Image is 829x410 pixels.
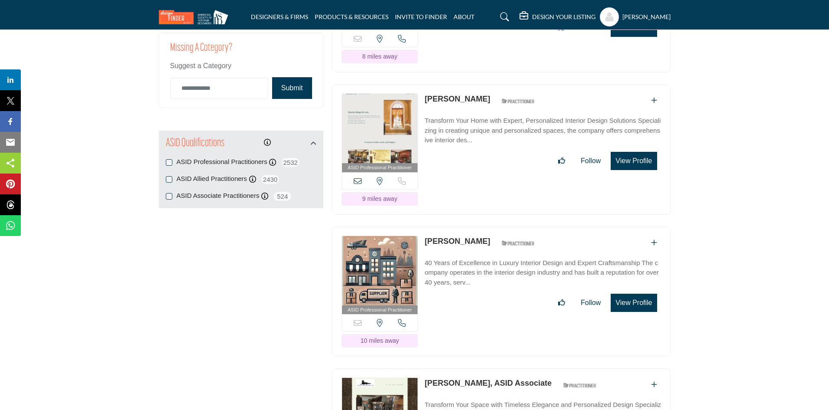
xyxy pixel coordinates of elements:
input: ASID Allied Practitioners checkbox [166,176,172,183]
a: ASID Professional Practitioner [342,236,418,315]
button: Follow [575,294,606,312]
label: ASID Associate Practitioners [177,191,260,201]
button: Submit [272,77,312,99]
span: 9 miles away [362,195,397,202]
h2: Missing a Category? [170,42,312,61]
span: Suggest a Category [170,62,231,69]
button: Like listing [553,294,571,312]
p: William Bellis [424,236,490,247]
a: 40 Years of Excellence in Luxury Interior Design and Expert Craftsmanship The company operates in... [424,253,661,288]
a: Add To List [651,239,657,246]
img: Linda Daly [342,94,418,163]
p: David Rote, ASID Associate [424,377,552,389]
div: DESIGN YOUR LISTING [520,12,595,22]
a: INVITE TO FINDER [395,13,447,20]
a: Add To List [651,97,657,104]
h5: [PERSON_NAME] [622,13,671,21]
h5: DESIGN YOUR LISTING [532,13,595,21]
input: ASID Associate Practitioners checkbox [166,193,172,200]
img: ASID Qualified Practitioners Badge Icon [498,238,537,249]
button: Follow [575,152,606,170]
a: [PERSON_NAME] [424,95,490,103]
button: Like listing [553,152,571,170]
a: ABOUT [454,13,474,20]
a: [PERSON_NAME], ASID Associate [424,379,552,387]
a: ASID Professional Practitioner [342,94,418,172]
span: 2532 [281,157,300,168]
img: ASID Qualified Practitioners Badge Icon [560,380,599,390]
a: Information about [264,139,271,146]
span: 8 miles away [362,53,397,60]
a: [PERSON_NAME] [424,237,490,246]
span: 2430 [260,174,280,185]
label: ASID Professional Practitioners [177,157,267,167]
span: 10 miles away [361,337,399,344]
span: 524 [273,191,292,202]
p: Linda Daly [424,93,490,105]
a: Transform Your Home with Expert, Personalized Interior Design Solutions Specializing in creating ... [424,111,661,145]
h2: ASID Qualifications [166,136,224,151]
img: Site Logo [159,10,233,24]
a: Search [492,10,515,24]
span: ASID Professional Practitioner [348,306,412,314]
div: Click to view information [264,138,271,148]
a: Add To List [651,381,657,388]
label: ASID Allied Practitioners [177,174,247,184]
a: DESIGNERS & FIRMS [251,13,308,20]
input: ASID Professional Practitioners checkbox [166,159,172,166]
p: 40 Years of Excellence in Luxury Interior Design and Expert Craftsmanship The company operates in... [424,258,661,288]
button: Show hide supplier dropdown [600,7,619,26]
span: ASID Professional Practitioner [348,164,412,171]
img: William Bellis [342,236,418,305]
img: ASID Qualified Practitioners Badge Icon [498,95,537,106]
button: View Profile [611,294,657,312]
a: PRODUCTS & RESOURCES [315,13,388,20]
p: Transform Your Home with Expert, Personalized Interior Design Solutions Specializing in creating ... [424,116,661,145]
button: View Profile [611,152,657,170]
input: Category Name [170,78,268,98]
